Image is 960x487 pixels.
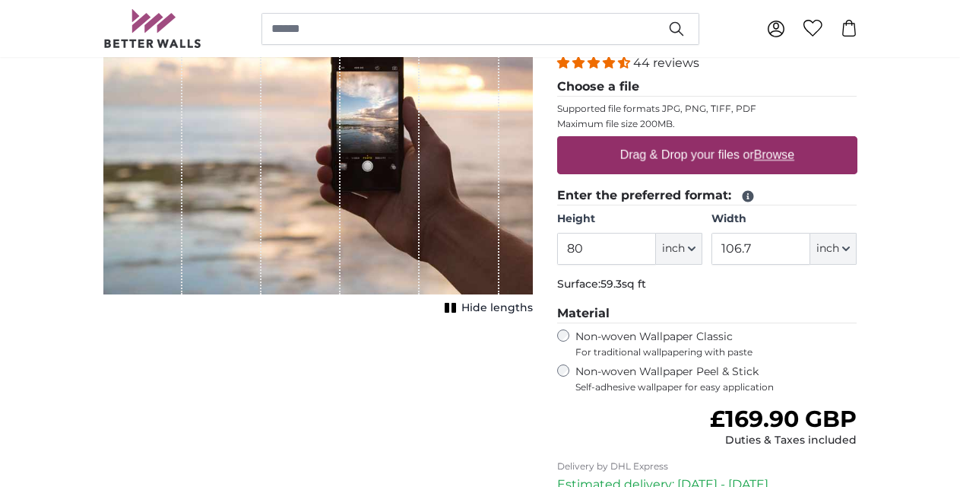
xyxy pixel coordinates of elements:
[557,277,857,292] p: Surface:
[711,212,857,227] label: Width
[461,301,533,316] span: Hide lengths
[810,233,857,265] button: inch
[575,364,857,393] label: Non-woven Wallpaper Peel & Stick
[557,460,857,473] p: Delivery by DHL Express
[575,329,857,358] label: Non-woven Wallpaper Classic
[440,298,533,319] button: Hide lengths
[816,241,839,256] span: inch
[557,103,857,115] p: Supported file formats JPG, PNG, TIFF, PDF
[557,186,857,205] legend: Enter the preferred format:
[633,56,699,70] span: 44 reviews
[656,233,702,265] button: inch
[662,241,685,256] span: inch
[103,9,202,48] img: Betterwalls
[557,118,857,130] p: Maximum file size 200MB.
[710,405,857,433] span: £169.90 GBP
[600,277,646,291] span: 59.3sq ft
[557,78,857,97] legend: Choose a file
[575,381,857,393] span: Self-adhesive wallpaper for easy application
[557,56,633,70] span: 4.34 stars
[613,140,800,170] label: Drag & Drop your files or
[575,346,857,358] span: For traditional wallpapering with paste
[710,433,857,448] div: Duties & Taxes included
[754,148,794,161] u: Browse
[557,212,702,227] label: Height
[557,304,857,323] legend: Material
